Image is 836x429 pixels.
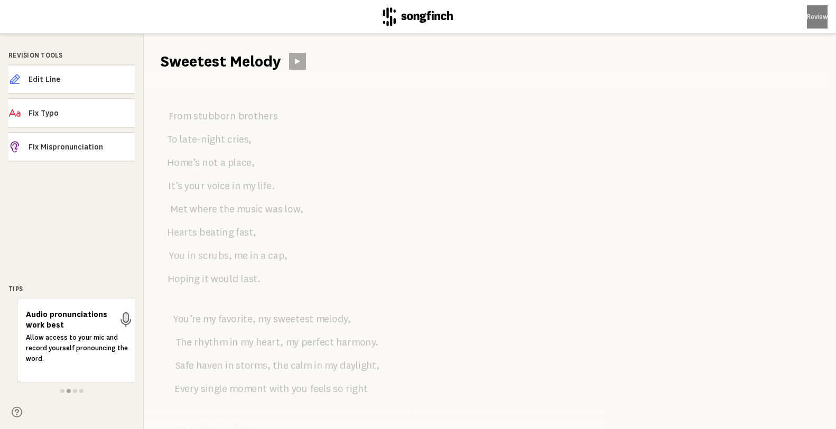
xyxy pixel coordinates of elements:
[201,380,227,398] span: single
[175,333,192,352] span: The
[270,380,290,398] span: with
[8,284,135,294] div: Tips
[232,177,240,195] span: in
[243,177,256,195] span: my
[29,108,135,118] span: Fix Typo
[196,357,223,375] span: haven
[241,270,261,288] span: last.
[234,247,247,265] span: me
[161,51,281,72] h1: Sweetest Melody
[175,357,194,375] span: Safe
[188,247,196,265] span: in
[346,380,368,398] span: right
[190,200,217,219] span: where
[324,357,338,375] span: my
[220,154,226,172] span: a
[169,107,191,126] span: From
[8,98,135,128] button: Fix Typo
[169,247,185,265] span: You
[333,380,343,398] span: so
[336,333,379,352] span: harmony.
[219,200,235,219] span: the
[29,142,135,152] span: Fix Mispronunciation
[207,177,230,195] span: voice
[301,333,334,352] span: perfect
[237,200,263,219] span: music
[261,247,266,265] span: a
[173,310,201,329] span: You’re
[314,357,322,375] span: in
[167,130,178,149] span: To
[268,247,287,265] span: cap,
[29,74,135,85] span: Edit Line
[194,333,227,352] span: rhythm
[8,64,135,94] button: Edit Line
[258,310,271,329] span: my
[202,270,208,288] span: it
[199,223,234,242] span: beating
[286,333,299,352] span: my
[26,309,113,330] h6: Audio pronunciations work best
[8,132,135,162] button: Fix Mispronunciation
[198,247,232,265] span: scrubs,
[8,51,135,60] div: Revision Tools
[225,357,234,375] span: in
[310,380,331,398] span: feels
[236,223,256,242] span: fast,
[229,380,267,398] span: moment
[203,310,216,329] span: my
[168,270,200,288] span: Hoping
[167,154,200,172] span: Home’s
[218,310,256,329] span: favorite,
[273,357,288,375] span: the
[807,5,828,29] button: Review
[193,107,236,126] span: stubborn
[227,130,252,149] span: cries,
[180,130,225,149] span: late-night
[240,333,254,352] span: my
[26,332,134,364] p: Allow access to your mic and record yourself pronouncing the word.
[250,247,258,265] span: in
[184,177,205,195] span: your
[174,380,199,398] span: Every
[285,200,303,219] span: low,
[340,357,379,375] span: daylight,
[202,154,218,172] span: not
[230,333,238,352] span: in
[273,310,313,329] span: sweetest
[168,177,182,195] span: It’s
[291,357,312,375] span: calm
[228,154,255,172] span: place,
[292,380,308,398] span: you
[170,200,187,219] span: Met
[265,200,282,219] span: was
[316,310,351,329] span: melody,
[238,107,277,126] span: brothers
[256,333,284,352] span: heart,
[236,357,271,375] span: storms,
[211,270,239,288] span: would
[258,177,275,195] span: life.
[167,223,197,242] span: Hearts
